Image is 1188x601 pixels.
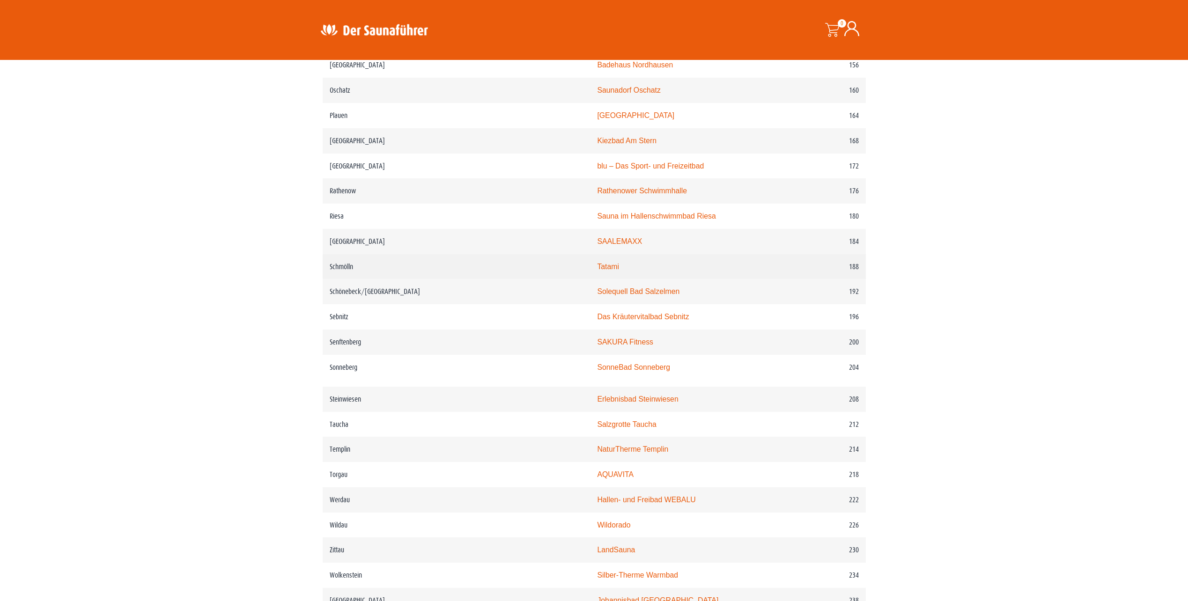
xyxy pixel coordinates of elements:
[597,496,695,504] a: Hallen- und Freibad WEBALU
[323,178,590,204] td: Rathenow
[781,279,866,304] td: 192
[781,254,866,279] td: 188
[323,229,590,254] td: [GEOGRAPHIC_DATA]
[597,338,653,346] a: SAKURA Fitness
[597,521,630,529] a: Wildorado
[323,563,590,588] td: Wolkenstein
[323,204,590,229] td: Riesa
[597,61,673,69] a: Badehaus Nordhausen
[597,111,674,119] a: [GEOGRAPHIC_DATA]
[323,330,590,355] td: Senftenberg
[597,187,687,195] a: Rathenower Schwimmhalle
[781,78,866,103] td: 160
[781,128,866,154] td: 168
[781,537,866,563] td: 230
[323,128,590,154] td: [GEOGRAPHIC_DATA]
[597,287,679,295] a: Solequell Bad Salzelmen
[781,103,866,128] td: 164
[323,355,590,387] td: Sonneberg
[323,487,590,513] td: Werdau
[323,387,590,412] td: Steinwiesen
[323,513,590,538] td: Wildau
[781,513,866,538] td: 226
[781,462,866,487] td: 218
[323,437,590,462] td: Templin
[323,103,590,128] td: Plauen
[323,462,590,487] td: Torgau
[597,363,670,371] a: SonneBad Sonneberg
[323,78,590,103] td: Oschatz
[597,237,642,245] a: SAALEMAXX
[323,412,590,437] td: Taucha
[781,330,866,355] td: 200
[597,313,689,321] a: Das Kräutervitalbad Sebnitz
[323,537,590,563] td: Zittau
[838,19,846,28] span: 0
[323,304,590,330] td: Sebnitz
[597,445,668,453] a: NaturTherme Templin
[781,52,866,78] td: 156
[323,254,590,279] td: Schmölln
[781,437,866,462] td: 214
[597,470,634,478] a: AQUAVITA
[597,395,678,403] a: Erlebnisbad Steinwiesen
[323,154,590,179] td: [GEOGRAPHIC_DATA]
[781,229,866,254] td: 184
[597,546,635,554] a: LandSauna
[781,387,866,412] td: 208
[597,137,657,145] a: Kiezbad Am Stern
[781,487,866,513] td: 222
[597,162,704,170] a: blu – Das Sport- und Freizeitbad
[597,420,656,428] a: Salzgrotte Taucha
[781,563,866,588] td: 234
[781,154,866,179] td: 172
[781,304,866,330] td: 196
[323,52,590,78] td: [GEOGRAPHIC_DATA]
[597,212,716,220] a: Sauna im Hallenschwimmbad Riesa
[781,178,866,204] td: 176
[597,86,661,94] a: Saunadorf Oschatz
[597,571,678,579] a: Silber-Therme Warmbad
[323,279,590,304] td: Schönebeck/[GEOGRAPHIC_DATA]
[781,355,866,387] td: 204
[781,204,866,229] td: 180
[781,412,866,437] td: 212
[597,263,619,271] a: Tatami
